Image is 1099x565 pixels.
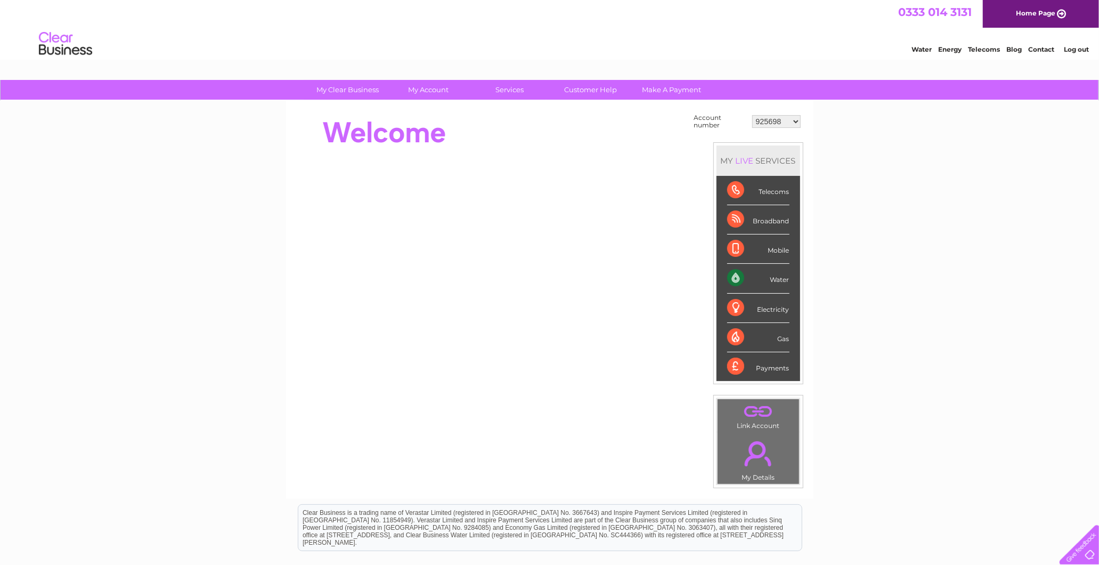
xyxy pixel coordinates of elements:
a: Energy [938,45,962,53]
td: Link Account [717,399,800,432]
a: My Clear Business [304,80,392,100]
td: Account number [691,111,750,132]
div: Broadband [727,205,789,235]
div: Water [727,264,789,293]
a: Log out [1064,45,1089,53]
td: My Details [717,432,800,485]
div: Telecoms [727,176,789,205]
div: MY SERVICES [717,146,800,176]
a: Contact [1028,45,1054,53]
div: Mobile [727,235,789,264]
a: Make A Payment [628,80,715,100]
a: Customer Help [547,80,634,100]
div: LIVE [734,156,756,166]
a: My Account [385,80,473,100]
div: Gas [727,323,789,352]
a: Blog [1006,45,1022,53]
a: 0333 014 3131 [898,5,972,19]
div: Payments [727,352,789,381]
a: Telecoms [968,45,1000,53]
div: Clear Business is a trading name of Verastar Limited (registered in [GEOGRAPHIC_DATA] No. 3667643... [298,6,802,52]
a: . [720,435,796,472]
a: Services [466,80,553,100]
img: logo.png [38,28,93,60]
a: Water [911,45,932,53]
a: . [720,402,796,421]
div: Electricity [727,294,789,323]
